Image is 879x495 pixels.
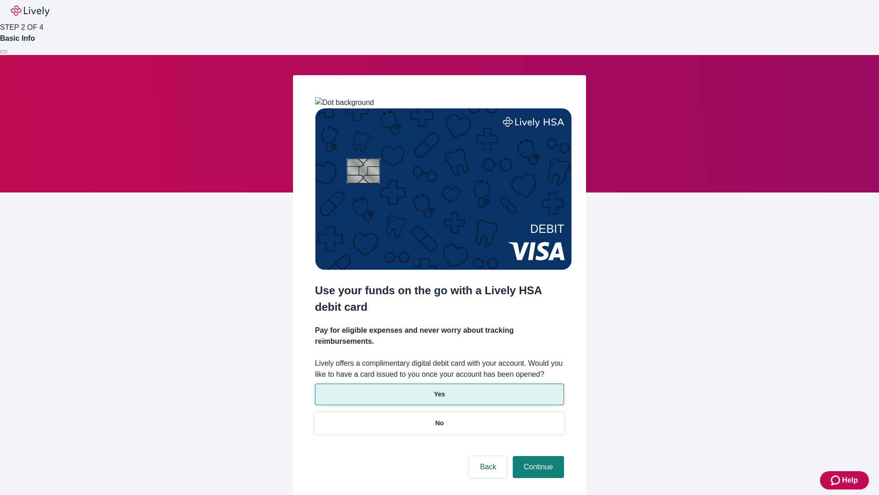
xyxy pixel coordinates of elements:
[315,358,564,380] label: Lively offers a complimentary digital debit card with your account. Would you like to have a card...
[315,108,572,270] img: Debit card
[842,475,858,486] span: Help
[315,325,564,347] h4: Pay for eligible expenses and never worry about tracking reimbursements.
[435,418,444,428] p: No
[315,97,374,108] img: Dot background
[469,456,507,478] button: Back
[11,5,49,16] img: Lively
[315,412,564,434] button: No
[831,475,842,486] svg: Zendesk support icon
[315,282,564,315] h2: Use your funds on the go with a Lively HSA debit card
[434,390,445,399] p: Yes
[315,384,564,405] button: Yes
[820,471,869,489] button: Zendesk support iconHelp
[513,456,564,478] button: Continue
